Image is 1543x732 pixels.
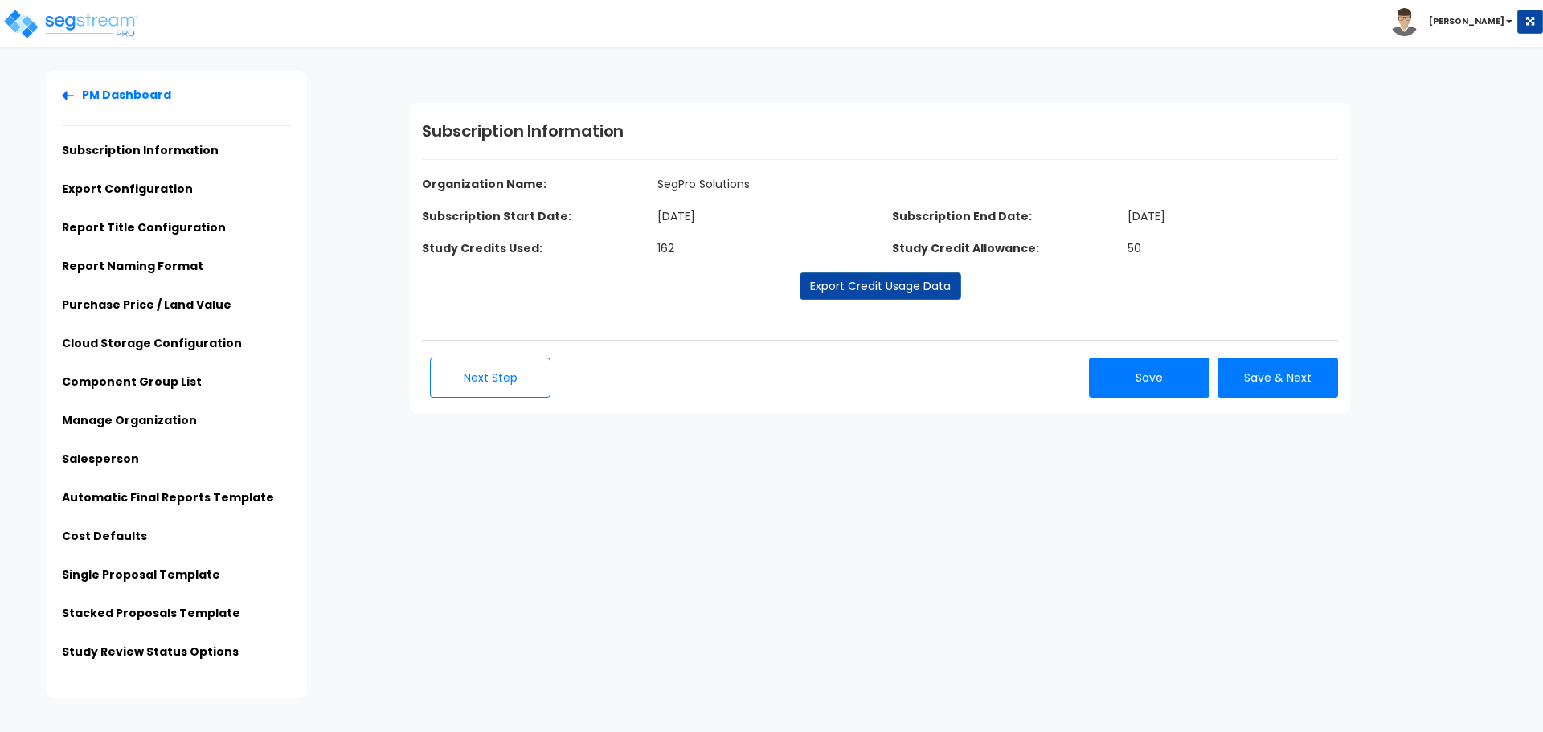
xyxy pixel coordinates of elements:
dd: 50 [1115,240,1351,256]
a: Component Group List [62,374,202,390]
a: Cost Defaults [62,528,147,544]
img: avatar.png [1390,8,1418,36]
dd: 162 [645,240,881,256]
img: logo_pro_r.png [2,8,139,40]
a: Export Configuration [62,181,193,197]
a: Report Title Configuration [62,219,226,235]
a: Manage Organization [62,412,197,428]
a: Automatic Final Reports Template [62,489,274,505]
dd: SegPro Solutions [645,176,1115,192]
button: Save [1089,358,1209,398]
a: Report Naming Format [62,258,203,274]
dt: Study Credits Used: [410,240,645,256]
dd: [DATE] [1115,208,1351,224]
a: Subscription Information [62,142,219,158]
a: Single Proposal Template [62,566,220,583]
a: PM Dashboard [62,87,171,103]
a: Purchase Price / Land Value [62,296,231,313]
h1: Subscription Information [422,119,1338,143]
a: Study Review Status Options [62,644,239,660]
button: Next Step [430,358,550,398]
a: Stacked Proposals Template [62,605,240,621]
b: [PERSON_NAME] [1429,15,1504,27]
a: Cloud Storage Configuration [62,335,242,351]
dt: Subscription End Date: [880,208,1115,224]
dd: [DATE] [645,208,881,224]
a: Salesperson [62,451,139,467]
a: Export Credit Usage Data [800,272,961,300]
dt: Organization Name: [410,176,880,192]
button: Save & Next [1218,358,1338,398]
dt: Subscription Start Date: [410,208,645,224]
img: Back [62,91,74,100]
dt: Study Credit Allowance: [880,240,1115,256]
